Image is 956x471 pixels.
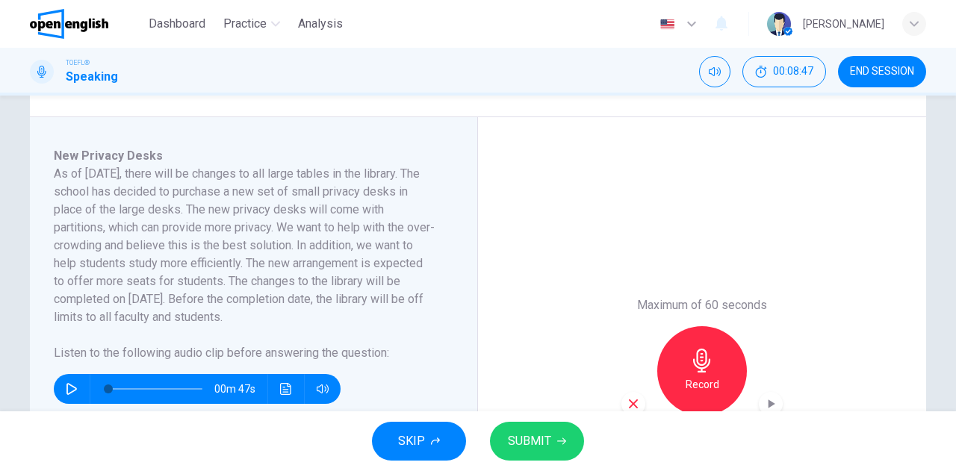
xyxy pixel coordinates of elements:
[149,15,205,33] span: Dashboard
[657,326,747,416] button: Record
[54,344,435,362] h6: Listen to the following audio clip before answering the question :
[767,12,791,36] img: Profile picture
[490,422,584,461] button: SUBMIT
[773,66,813,78] span: 00:08:47
[508,431,551,452] span: SUBMIT
[699,56,730,87] div: Mute
[742,56,826,87] div: Hide
[223,15,267,33] span: Practice
[398,431,425,452] span: SKIP
[54,165,435,326] h6: As of [DATE], there will be changes to all large tables in the library. The school has decided to...
[30,9,143,39] a: OpenEnglish logo
[217,10,286,37] button: Practice
[803,15,884,33] div: [PERSON_NAME]
[143,10,211,37] button: Dashboard
[742,56,826,87] button: 00:08:47
[292,10,349,37] button: Analysis
[658,19,677,30] img: en
[686,375,719,393] h6: Record
[214,374,267,404] span: 00m 47s
[372,422,466,461] button: SKIP
[298,15,343,33] span: Analysis
[30,9,108,39] img: OpenEnglish logo
[838,56,926,87] button: END SESSION
[54,149,163,163] span: New Privacy Desks
[66,57,90,68] span: TOEFL®
[274,374,298,404] button: Click to see the audio transcription
[637,296,767,314] h6: Maximum of 60 seconds
[66,68,118,86] h1: Speaking
[850,66,914,78] span: END SESSION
